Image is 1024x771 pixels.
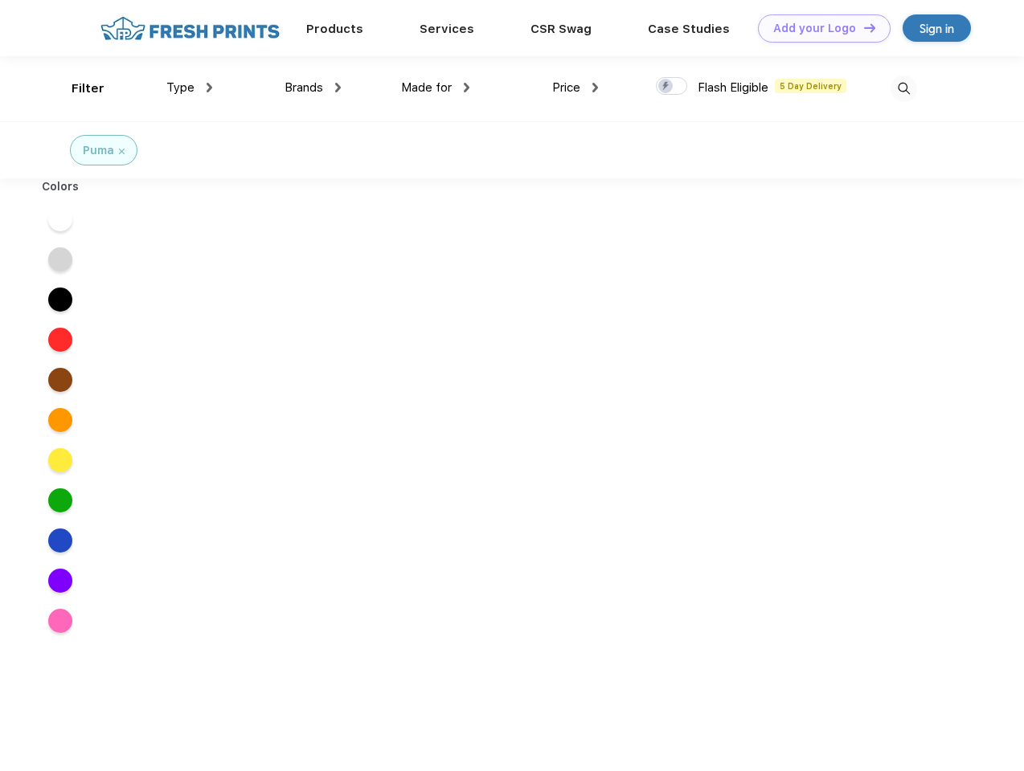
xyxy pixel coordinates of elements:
[920,19,954,38] div: Sign in
[552,80,580,95] span: Price
[166,80,195,95] span: Type
[72,80,104,98] div: Filter
[83,142,114,159] div: Puma
[464,83,469,92] img: dropdown.png
[891,75,917,102] img: desktop_search.svg
[306,22,363,36] a: Products
[698,80,768,95] span: Flash Eligible
[401,80,452,95] span: Made for
[420,22,474,36] a: Services
[285,80,323,95] span: Brands
[903,14,971,42] a: Sign in
[592,83,598,92] img: dropdown.png
[864,23,875,32] img: DT
[335,83,341,92] img: dropdown.png
[773,22,856,35] div: Add your Logo
[30,178,92,195] div: Colors
[119,149,125,154] img: filter_cancel.svg
[96,14,285,43] img: fo%20logo%202.webp
[207,83,212,92] img: dropdown.png
[775,79,846,93] span: 5 Day Delivery
[530,22,592,36] a: CSR Swag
